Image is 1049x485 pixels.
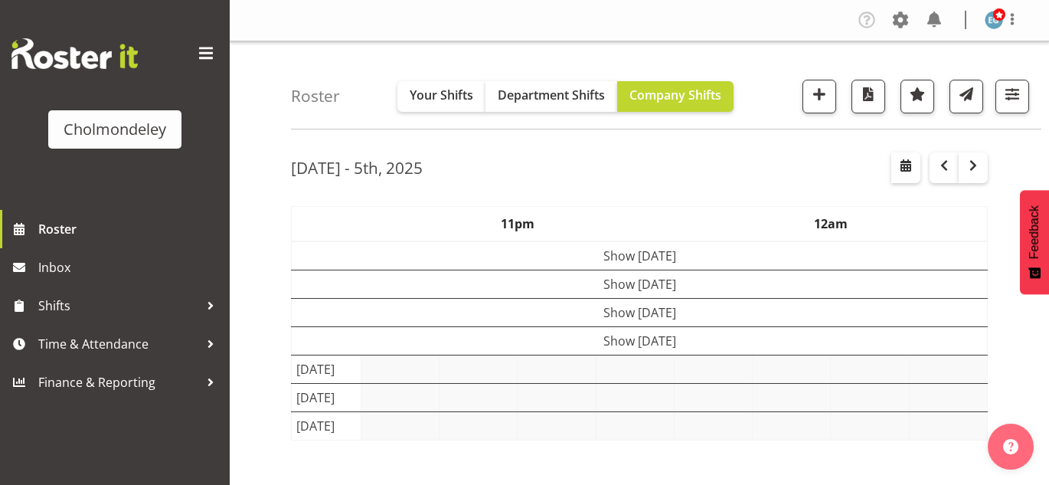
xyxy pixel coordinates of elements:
div: Cholmondeley [64,118,166,141]
td: [DATE] [292,383,361,411]
button: Download a PDF of the roster according to the set date range. [851,80,885,113]
span: Feedback [1028,205,1041,259]
span: Your Shifts [410,87,473,103]
h4: Roster [291,87,340,105]
th: 12am [674,206,987,241]
button: Highlight an important date within the roster. [900,80,934,113]
td: [DATE] [292,355,361,383]
span: Company Shifts [629,87,721,103]
span: Roster [38,218,222,241]
button: Feedback - Show survey [1020,190,1049,294]
button: Your Shifts [397,81,485,112]
span: Department Shifts [498,87,605,103]
img: Rosterit website logo [11,38,138,69]
td: Show [DATE] [292,298,988,326]
img: help-xxl-2.png [1003,439,1018,454]
td: [DATE] [292,411,361,440]
button: Department Shifts [485,81,617,112]
span: Time & Attendance [38,333,199,356]
button: Send a list of all shifts for the selected filtered period to all rostered employees. [949,80,983,113]
th: 11pm [361,206,674,241]
td: Show [DATE] [292,270,988,298]
span: Finance & Reporting [38,371,199,394]
button: Company Shifts [617,81,734,112]
span: Shifts [38,294,199,317]
h2: [DATE] - 5th, 2025 [291,158,423,178]
button: Filter Shifts [995,80,1029,113]
button: Add a new shift [802,80,836,113]
button: Select a specific date within the roster. [891,152,920,183]
img: evie-guard1532.jpg [985,11,1003,29]
td: Show [DATE] [292,326,988,355]
span: Inbox [38,256,222,279]
td: Show [DATE] [292,241,988,270]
